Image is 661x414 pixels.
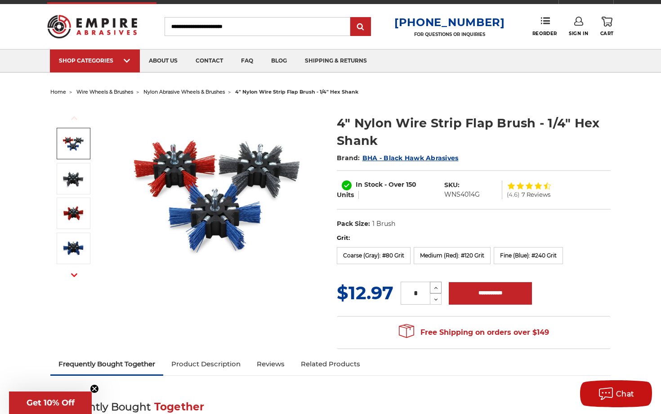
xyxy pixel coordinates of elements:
[154,400,205,413] span: Together
[62,132,85,155] img: 4 inch strip flap brush
[27,398,75,408] span: Get 10% Off
[232,49,262,72] a: faq
[128,105,308,285] img: 4 inch strip flap brush
[507,192,519,198] span: (4.6)
[337,234,611,243] label: Grit:
[249,354,293,374] a: Reviews
[59,57,131,64] div: SHOP CATEGORIES
[362,154,459,162] a: BHA - Black Hawk Abrasives
[50,400,151,413] span: Frequently Bought
[580,380,652,407] button: Chat
[47,9,137,44] img: Empire Abrasives
[63,265,85,285] button: Next
[394,16,505,29] a: [PHONE_NUMBER]
[600,17,614,36] a: Cart
[337,282,393,304] span: $12.97
[372,219,395,229] dd: 1 Brush
[616,390,634,398] span: Chat
[76,89,133,95] a: wire wheels & brushes
[569,31,588,36] span: Sign In
[235,89,358,95] span: 4" nylon wire strip flap brush - 1/4" hex shank
[293,354,368,374] a: Related Products
[356,180,383,189] span: In Stock
[62,237,85,260] img: 4" Nylon Wire Strip Flap Brush - 1/4" Hex Shank
[262,49,296,72] a: blog
[143,89,225,95] a: nylon abrasive wheels & brushes
[444,190,480,199] dd: WNS4014G
[384,180,404,189] span: - Over
[50,89,66,95] a: home
[140,49,187,72] a: about us
[337,114,611,149] h1: 4" Nylon Wire Strip Flap Brush - 1/4" Hex Shank
[406,180,416,189] span: 150
[352,18,370,36] input: Submit
[337,154,360,162] span: Brand:
[296,49,376,72] a: shipping & returns
[50,354,163,374] a: Frequently Bought Together
[399,324,549,342] span: Free Shipping on orders over $149
[532,17,557,36] a: Reorder
[90,384,99,393] button: Close teaser
[187,49,232,72] a: contact
[444,180,460,190] dt: SKU:
[63,108,85,128] button: Previous
[394,31,505,37] p: FOR QUESTIONS OR INQUIRIES
[600,31,614,36] span: Cart
[522,192,550,198] span: 7 Reviews
[337,191,354,199] span: Units
[532,31,557,36] span: Reorder
[62,202,85,225] img: 4" Nylon Wire Strip Flap Brush - 1/4" Hex Shank
[9,391,92,414] div: Get 10% OffClose teaser
[337,219,370,229] dt: Pack Size:
[163,354,249,374] a: Product Description
[62,167,85,190] img: 4" Nylon Wire Strip Flap Brush - 1/4" Hex Shank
